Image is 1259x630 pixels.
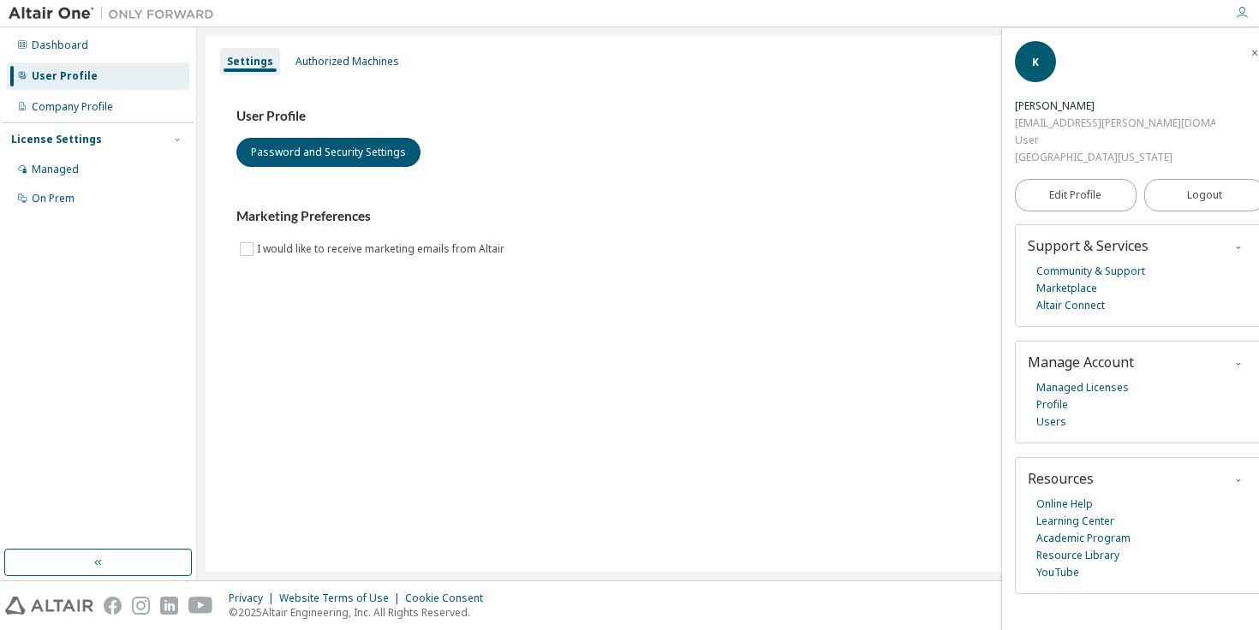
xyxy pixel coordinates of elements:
[1049,188,1101,202] span: Edit Profile
[257,239,508,259] label: I would like to receive marketing emails from Altair
[32,69,98,83] div: User Profile
[1015,179,1137,211] a: Edit Profile
[1036,547,1119,564] a: Resource Library
[32,192,75,205] div: On Prem
[1032,55,1039,69] span: K
[32,163,79,176] div: Managed
[236,138,421,167] button: Password and Security Settings
[32,100,113,114] div: Company Profile
[1036,413,1066,431] a: Users
[1036,280,1097,297] a: Marketplace
[1036,263,1145,280] a: Community & Support
[405,591,493,605] div: Cookie Consent
[279,591,405,605] div: Website Terms of Use
[32,39,88,52] div: Dashboard
[229,591,279,605] div: Privacy
[1028,469,1094,488] span: Resources
[236,108,1220,125] h3: User Profile
[1028,353,1134,371] span: Manage Account
[11,133,102,146] div: License Settings
[1036,530,1131,547] a: Academic Program
[9,5,223,22] img: Altair One
[1036,513,1114,530] a: Learning Center
[5,597,93,615] img: altair_logo.svg
[1036,564,1079,581] a: YouTube
[1036,496,1093,513] a: Online Help
[227,55,273,68] div: Settings
[104,597,122,615] img: facebook.svg
[132,597,150,615] img: instagram.svg
[1015,115,1215,132] div: [EMAIL_ADDRESS][PERSON_NAME][DOMAIN_NAME]
[229,605,493,620] p: © 2025 Altair Engineering, Inc. All Rights Reserved.
[1036,396,1068,413] a: Profile
[1036,379,1129,396] a: Managed Licenses
[1187,187,1222,204] span: Logout
[160,597,178,615] img: linkedin.svg
[1015,132,1215,149] div: User
[236,208,1220,225] h3: Marketing Preferences
[1028,236,1149,255] span: Support & Services
[1015,98,1215,115] div: Kayden Anderson
[1036,297,1105,314] a: Altair Connect
[188,597,213,615] img: youtube.svg
[1015,149,1215,166] div: [GEOGRAPHIC_DATA][US_STATE]
[295,55,399,68] div: Authorized Machines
